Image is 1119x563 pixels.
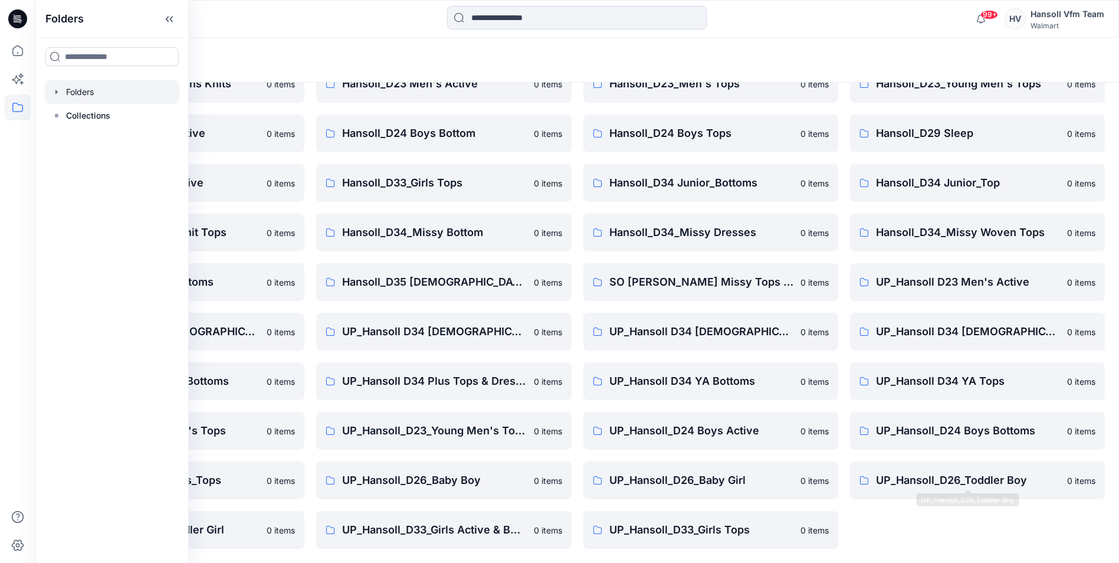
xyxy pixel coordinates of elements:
[316,362,571,400] a: UP_Hansoll D34 Plus Tops & Dresses0 items
[876,76,1060,92] p: Hansoll_D23_Young Men's Tops
[583,511,838,549] a: UP_Hansoll_D33_Girls Tops0 items
[316,313,571,351] a: UP_Hansoll D34 [DEMOGRAPHIC_DATA] Bottoms0 items
[267,177,295,189] p: 0 items
[800,276,829,289] p: 0 items
[534,276,562,289] p: 0 items
[316,461,571,499] a: UP_Hansoll_D26_Baby Boy0 items
[66,109,110,123] p: Collections
[316,114,571,152] a: Hansoll_D24 Boys Bottom0 items
[1067,127,1095,140] p: 0 items
[800,425,829,437] p: 0 items
[583,114,838,152] a: Hansoll_D24 Boys Tops0 items
[316,511,571,549] a: UP_Hansoll_D33_Girls Active & Bottoms0 items
[850,412,1105,450] a: UP_Hansoll_D24 Boys Bottoms0 items
[267,425,295,437] p: 0 items
[876,224,1060,241] p: Hansoll_D34_Missy Woven Tops
[534,425,562,437] p: 0 items
[609,274,793,290] p: SO [PERSON_NAME] Missy Tops Bottoms Dresses
[609,224,793,241] p: Hansoll_D34_Missy Dresses
[316,65,571,103] a: Hansoll_D23 Men's Active0 items
[342,373,526,389] p: UP_Hansoll D34 Plus Tops & Dresses
[1067,474,1095,487] p: 0 items
[267,474,295,487] p: 0 items
[267,326,295,338] p: 0 items
[1067,227,1095,239] p: 0 items
[800,474,829,487] p: 0 items
[583,164,838,202] a: Hansoll_D34 Junior_Bottoms0 items
[609,175,793,191] p: Hansoll_D34 Junior_Bottoms
[1031,7,1104,21] div: Hansoll Vfm Team
[316,164,571,202] a: Hansoll_D33_Girls Tops0 items
[267,524,295,536] p: 0 items
[850,214,1105,251] a: Hansoll_D34_Missy Woven Tops0 items
[876,125,1060,142] p: Hansoll_D29 Sleep
[267,375,295,388] p: 0 items
[1067,326,1095,338] p: 0 items
[583,412,838,450] a: UP_Hansoll_D24 Boys Active0 items
[316,412,571,450] a: UP_Hansoll_D23_Young Men's Tops0 items
[1067,425,1095,437] p: 0 items
[583,313,838,351] a: UP_Hansoll D34 [DEMOGRAPHIC_DATA] Dresses0 items
[800,127,829,140] p: 0 items
[316,214,571,251] a: Hansoll_D34_Missy Bottom0 items
[267,127,295,140] p: 0 items
[342,274,526,290] p: Hansoll_D35 [DEMOGRAPHIC_DATA] Plus Top & Dresses
[267,78,295,90] p: 0 items
[583,214,838,251] a: Hansoll_D34_Missy Dresses0 items
[267,276,295,289] p: 0 items
[1067,375,1095,388] p: 0 items
[342,323,526,340] p: UP_Hansoll D34 [DEMOGRAPHIC_DATA] Bottoms
[800,78,829,90] p: 0 items
[800,177,829,189] p: 0 items
[850,362,1105,400] a: UP_Hansoll D34 YA Tops0 items
[342,125,526,142] p: Hansoll_D24 Boys Bottom
[609,472,793,489] p: UP_Hansoll_D26_Baby Girl
[534,375,562,388] p: 0 items
[876,274,1060,290] p: UP_Hansoll D23 Men's Active
[1067,276,1095,289] p: 0 items
[609,423,793,439] p: UP_Hansoll_D24 Boys Active
[342,76,526,92] p: Hansoll_D23 Men's Active
[1067,78,1095,90] p: 0 items
[609,125,793,142] p: Hansoll_D24 Boys Tops
[609,373,793,389] p: UP_Hansoll D34 YA Bottoms
[850,313,1105,351] a: UP_Hansoll D34 [DEMOGRAPHIC_DATA] Knit Tops0 items
[583,461,838,499] a: UP_Hansoll_D26_Baby Girl0 items
[876,323,1060,340] p: UP_Hansoll D34 [DEMOGRAPHIC_DATA] Knit Tops
[876,423,1060,439] p: UP_Hansoll_D24 Boys Bottoms
[1067,177,1095,189] p: 0 items
[534,177,562,189] p: 0 items
[980,10,998,19] span: 99+
[583,362,838,400] a: UP_Hansoll D34 YA Bottoms0 items
[800,326,829,338] p: 0 items
[800,227,829,239] p: 0 items
[876,175,1060,191] p: Hansoll_D34 Junior_Top
[1005,8,1026,30] div: HV
[609,323,793,340] p: UP_Hansoll D34 [DEMOGRAPHIC_DATA] Dresses
[609,76,793,92] p: Hansoll_D23_Men's Tops
[876,373,1060,389] p: UP_Hansoll D34 YA Tops
[850,65,1105,103] a: Hansoll_D23_Young Men's Tops0 items
[800,524,829,536] p: 0 items
[1031,21,1104,30] div: Walmart
[342,522,526,538] p: UP_Hansoll_D33_Girls Active & Bottoms
[534,474,562,487] p: 0 items
[342,224,526,241] p: Hansoll_D34_Missy Bottom
[583,263,838,301] a: SO [PERSON_NAME] Missy Tops Bottoms Dresses0 items
[850,164,1105,202] a: Hansoll_D34 Junior_Top0 items
[850,263,1105,301] a: UP_Hansoll D23 Men's Active0 items
[534,227,562,239] p: 0 items
[316,263,571,301] a: Hansoll_D35 [DEMOGRAPHIC_DATA] Plus Top & Dresses0 items
[342,175,526,191] p: Hansoll_D33_Girls Tops
[583,65,838,103] a: Hansoll_D23_Men's Tops0 items
[850,114,1105,152] a: Hansoll_D29 Sleep0 items
[800,375,829,388] p: 0 items
[534,127,562,140] p: 0 items
[850,461,1105,499] a: UP_Hansoll_D26_Toddler Boy0 items
[534,78,562,90] p: 0 items
[876,472,1060,489] p: UP_Hansoll_D26_Toddler Boy
[609,522,793,538] p: UP_Hansoll_D33_Girls Tops
[534,326,562,338] p: 0 items
[267,227,295,239] p: 0 items
[534,524,562,536] p: 0 items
